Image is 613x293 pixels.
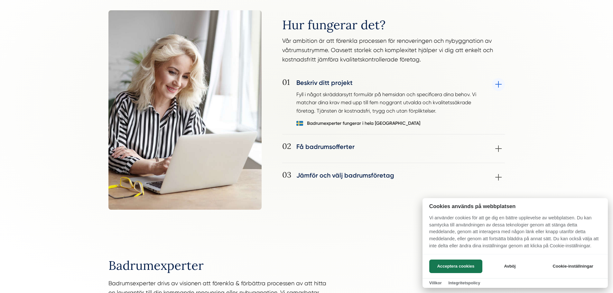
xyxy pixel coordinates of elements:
a: Villkor [429,280,442,285]
p: Vi använder cookies för att ge dig en bättre upplevelse av webbplatsen. Du kan samtycka till anvä... [423,215,608,254]
button: Avböj [484,260,535,273]
a: Integritetspolicy [448,280,480,285]
h2: Cookies används på webbplatsen [423,203,608,209]
button: Acceptera cookies [429,260,482,273]
button: Cookie-inställningar [545,260,601,273]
